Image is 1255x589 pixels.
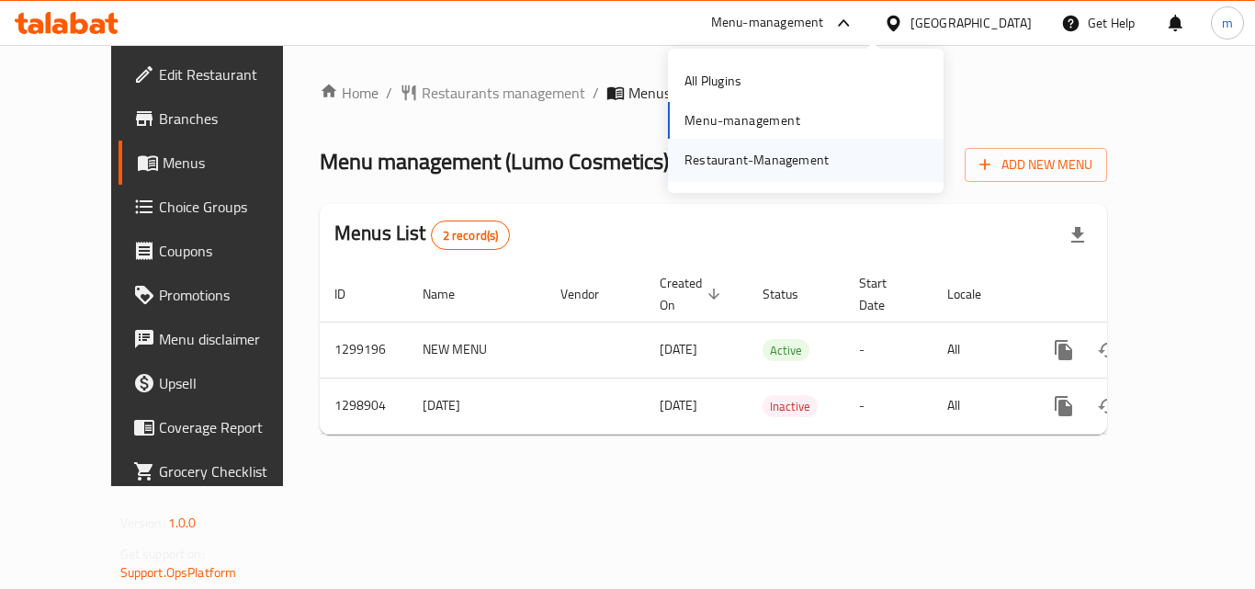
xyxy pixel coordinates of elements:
span: Inactive [763,396,818,417]
span: Vendor [560,283,623,305]
a: Menus [119,141,321,185]
span: [DATE] [660,337,697,361]
a: Support.OpsPlatform [120,561,237,584]
td: NEW MENU [408,322,546,378]
span: Choice Groups [159,196,306,218]
span: Name [423,283,479,305]
a: Menu disclaimer [119,317,321,361]
span: Status [763,283,822,305]
span: Grocery Checklist [159,460,306,482]
button: Add New Menu [965,148,1107,182]
a: Promotions [119,273,321,317]
button: Change Status [1086,328,1130,372]
li: / [386,82,392,104]
span: Created On [660,272,726,316]
div: [GEOGRAPHIC_DATA] [910,13,1032,33]
button: Change Status [1086,384,1130,428]
span: Restaurants management [422,82,585,104]
td: - [844,378,933,434]
div: Active [763,339,809,361]
a: Coupons [119,229,321,273]
th: Actions [1027,266,1233,323]
td: 1298904 [320,378,408,434]
span: Locale [947,283,1005,305]
td: 1299196 [320,322,408,378]
h2: Menus List [334,220,510,250]
span: Menu management ( Lumo Cosmetics ) [320,141,669,182]
span: [DATE] [660,393,697,417]
span: Menus [628,82,671,104]
span: Get support on: [120,542,205,566]
td: [DATE] [408,378,546,434]
span: Start Date [859,272,910,316]
a: Branches [119,96,321,141]
span: Version: [120,511,165,535]
td: All [933,378,1027,434]
span: Menus [163,152,306,174]
table: enhanced table [320,266,1233,435]
button: more [1042,384,1086,428]
span: Coupons [159,240,306,262]
span: ID [334,283,369,305]
a: Home [320,82,379,104]
span: Promotions [159,284,306,306]
span: m [1222,13,1233,33]
a: Grocery Checklist [119,449,321,493]
button: more [1042,328,1086,372]
a: Restaurants management [400,82,585,104]
span: 1.0.0 [168,511,197,535]
span: Coverage Report [159,416,306,438]
a: Choice Groups [119,185,321,229]
div: Export file [1056,213,1100,257]
td: - [844,322,933,378]
div: All Plugins [684,71,741,91]
a: Upsell [119,361,321,405]
span: Menu disclaimer [159,328,306,350]
span: Upsell [159,372,306,394]
span: 2 record(s) [432,227,510,244]
span: Add New Menu [979,153,1092,176]
div: Total records count [431,221,511,250]
a: Coverage Report [119,405,321,449]
td: All [933,322,1027,378]
div: Inactive [763,395,818,417]
span: Edit Restaurant [159,63,306,85]
span: Active [763,340,809,361]
a: Edit Restaurant [119,52,321,96]
div: Restaurant-Management [684,150,829,170]
div: Menu-management [711,12,824,34]
span: Branches [159,108,306,130]
li: / [593,82,599,104]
